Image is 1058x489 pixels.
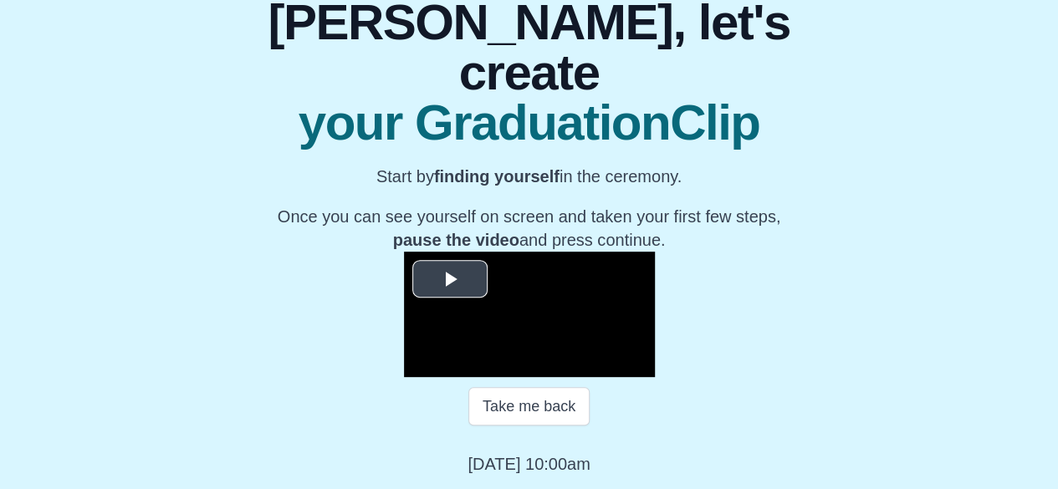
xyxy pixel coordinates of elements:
[264,205,794,252] p: Once you can see yourself on screen and taken your first few steps, and press continue.
[264,165,794,188] p: Start by in the ceremony.
[468,387,590,425] button: Take me back
[434,167,560,186] b: finding yourself
[404,252,655,377] div: Video Player
[412,260,488,298] button: Play Video
[468,452,590,476] p: [DATE] 10:00am
[393,231,519,249] b: pause the video
[264,98,794,148] span: your GraduationClip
